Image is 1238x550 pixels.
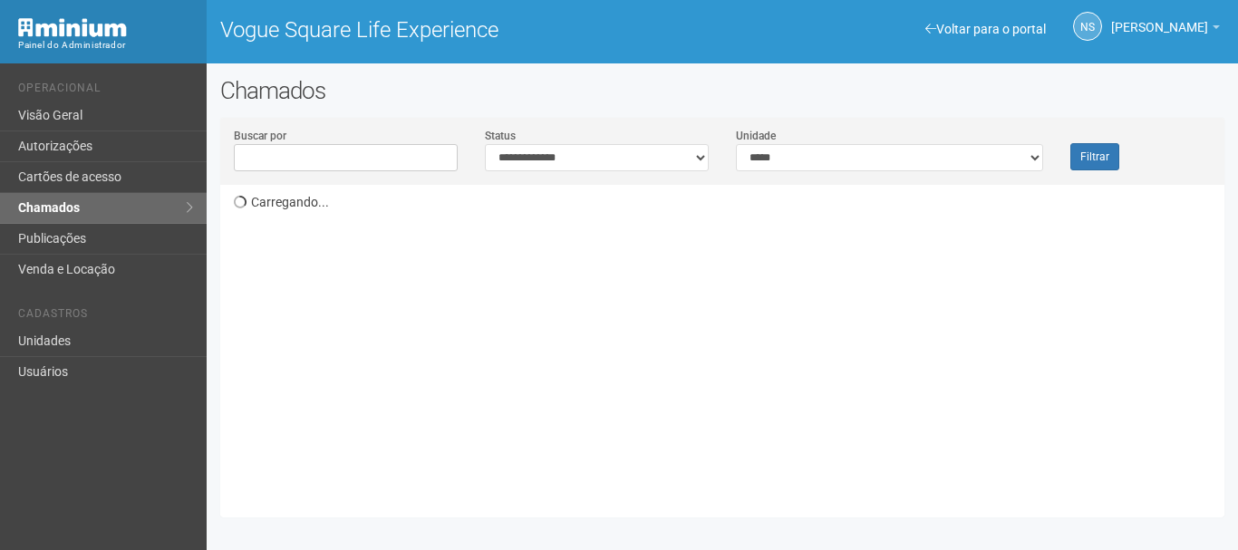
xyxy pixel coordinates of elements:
label: Buscar por [234,128,286,144]
li: Cadastros [18,307,193,326]
h2: Chamados [220,77,1224,104]
a: Voltar para o portal [925,22,1046,36]
div: Carregando... [234,185,1224,504]
a: [PERSON_NAME] [1111,23,1220,37]
li: Operacional [18,82,193,101]
h1: Vogue Square Life Experience [220,18,709,42]
img: Minium [18,18,127,37]
label: Status [485,128,516,144]
button: Filtrar [1070,143,1119,170]
span: Nicolle Silva [1111,3,1208,34]
label: Unidade [736,128,776,144]
a: NS [1073,12,1102,41]
div: Painel do Administrador [18,37,193,53]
